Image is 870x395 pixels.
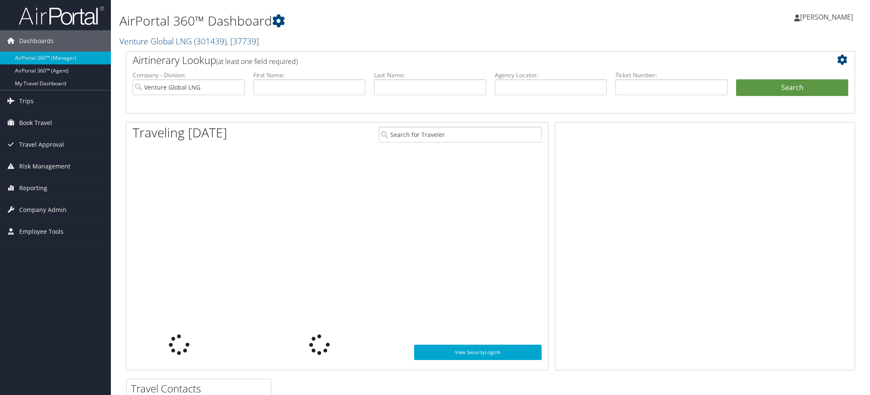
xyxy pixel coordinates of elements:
span: Travel Approval [19,134,64,155]
span: Risk Management [19,156,70,177]
label: Company - Division: [133,71,245,79]
span: , [ 37739 ] [226,35,259,47]
label: Agency Locator: [495,71,607,79]
label: Last Name: [374,71,486,79]
span: (at least one field required) [216,57,298,66]
span: [PERSON_NAME] [800,12,853,22]
img: airportal-logo.png [19,6,104,26]
span: Book Travel [19,112,52,134]
label: Ticket Number: [615,71,728,79]
label: First Name: [253,71,365,79]
span: Company Admin [19,199,67,221]
button: Search [736,79,848,96]
span: Dashboards [19,30,54,52]
h1: AirPortal 360™ Dashboard [119,12,614,30]
span: Reporting [19,177,47,199]
span: Employee Tools [19,221,64,242]
a: [PERSON_NAME] [794,4,861,30]
h2: Airtinerary Lookup [133,53,788,67]
a: Venture Global LNG [119,35,259,47]
span: Trips [19,90,34,112]
a: View SecurityLogic® [414,345,542,360]
h1: Traveling [DATE] [133,124,227,142]
span: ( 301439 ) [194,35,226,47]
input: Search for Traveler [379,127,542,142]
